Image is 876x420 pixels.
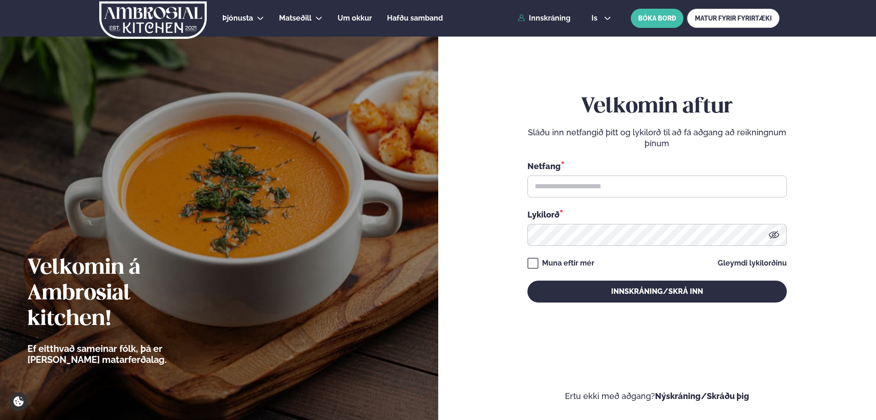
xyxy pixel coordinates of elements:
[655,391,749,401] a: Nýskráning/Skráðu þig
[338,13,372,24] a: Um okkur
[222,14,253,22] span: Þjónusta
[718,260,787,267] a: Gleymdi lykilorðinu
[279,13,312,24] a: Matseðill
[527,94,787,120] h2: Velkomin aftur
[591,15,600,22] span: is
[466,391,849,402] p: Ertu ekki með aðgang?
[584,15,618,22] button: is
[518,14,570,22] a: Innskráning
[687,9,779,28] a: MATUR FYRIR FYRIRTÆKI
[222,13,253,24] a: Þjónusta
[387,13,443,24] a: Hafðu samband
[27,343,217,365] p: Ef eitthvað sameinar fólk, þá er [PERSON_NAME] matarferðalag.
[338,14,372,22] span: Um okkur
[527,281,787,303] button: Innskráning/Skrá inn
[527,160,787,172] div: Netfang
[98,1,208,39] img: logo
[527,208,787,220] div: Lykilorð
[9,392,28,411] a: Cookie settings
[631,9,683,28] button: BÓKA BORÐ
[387,14,443,22] span: Hafðu samband
[527,127,787,149] p: Sláðu inn netfangið þitt og lykilorð til að fá aðgang að reikningnum þínum
[27,255,217,332] h2: Velkomin á Ambrosial kitchen!
[279,14,312,22] span: Matseðill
